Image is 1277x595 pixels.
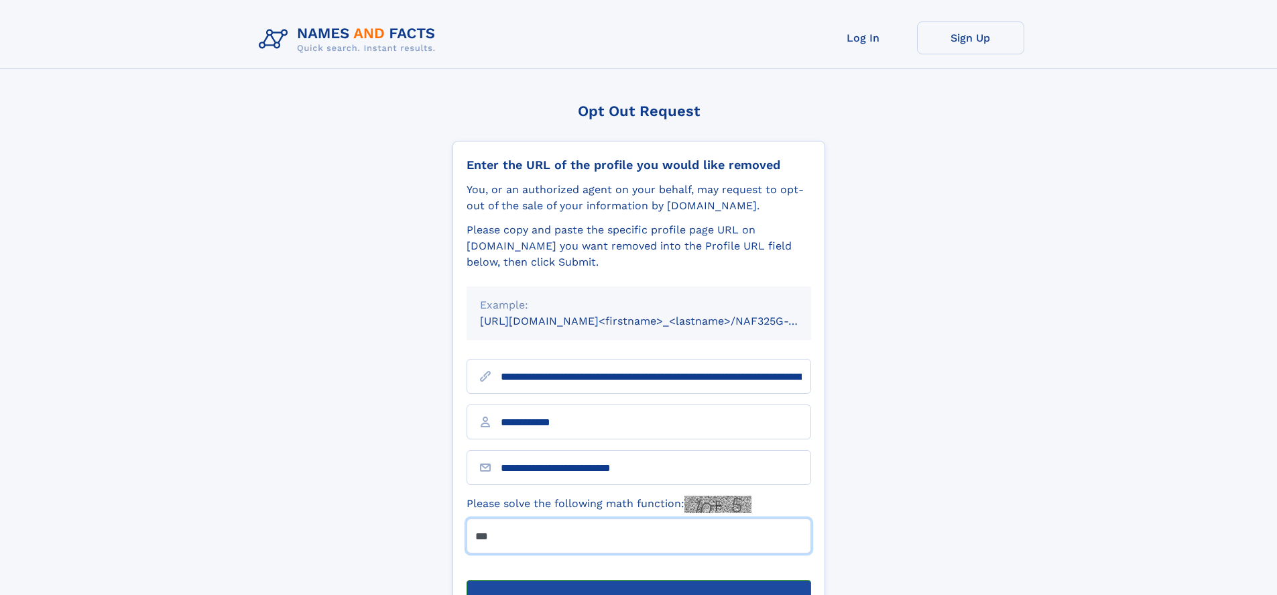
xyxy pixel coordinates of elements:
[810,21,917,54] a: Log In
[253,21,446,58] img: Logo Names and Facts
[480,297,798,313] div: Example:
[467,222,811,270] div: Please copy and paste the specific profile page URL on [DOMAIN_NAME] you want removed into the Pr...
[452,103,825,119] div: Opt Out Request
[917,21,1024,54] a: Sign Up
[467,182,811,214] div: You, or an authorized agent on your behalf, may request to opt-out of the sale of your informatio...
[480,315,837,327] small: [URL][DOMAIN_NAME]<firstname>_<lastname>/NAF325G-xxxxxxxx
[467,496,751,513] label: Please solve the following math function:
[467,158,811,172] div: Enter the URL of the profile you would like removed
